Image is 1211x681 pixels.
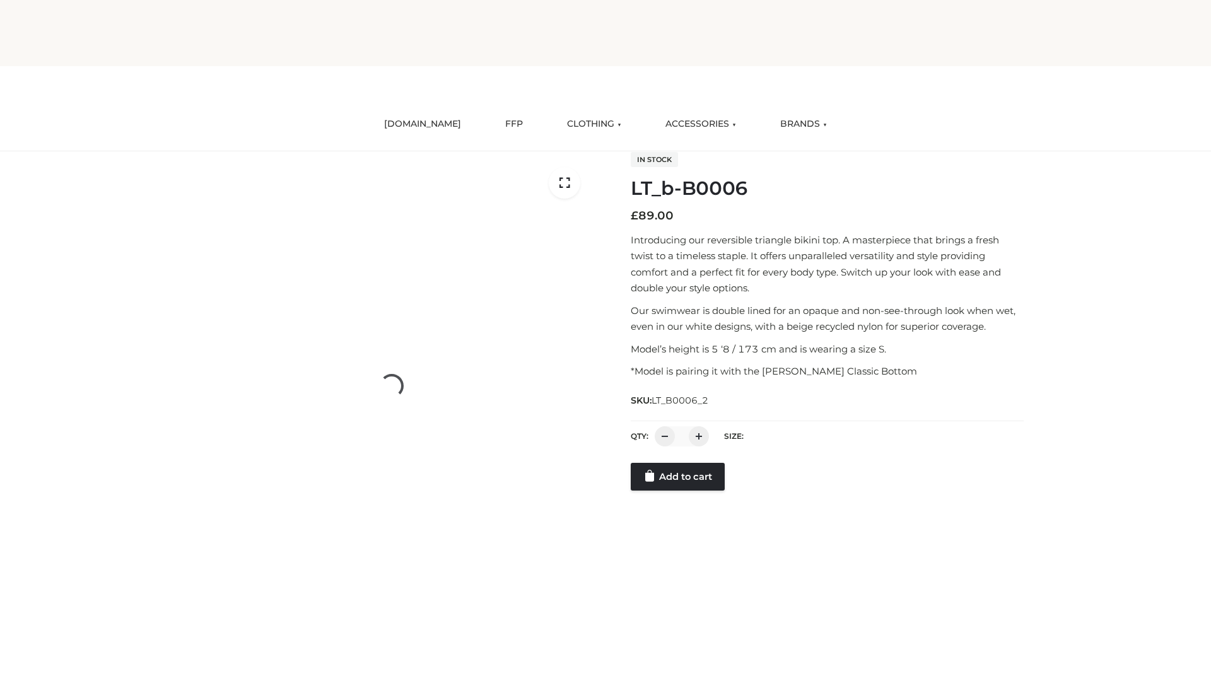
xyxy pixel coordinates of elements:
a: Add to cart [631,463,725,491]
a: [DOMAIN_NAME] [375,110,471,138]
h1: LT_b-B0006 [631,177,1024,200]
p: Introducing our reversible triangle bikini top. A masterpiece that brings a fresh twist to a time... [631,232,1024,296]
a: FFP [496,110,532,138]
p: Our swimwear is double lined for an opaque and non-see-through look when wet, even in our white d... [631,303,1024,335]
p: Model’s height is 5 ‘8 / 173 cm and is wearing a size S. [631,341,1024,358]
p: *Model is pairing it with the [PERSON_NAME] Classic Bottom [631,363,1024,380]
a: BRANDS [771,110,836,138]
label: QTY: [631,431,648,441]
span: LT_B0006_2 [652,395,708,406]
a: ACCESSORIES [656,110,746,138]
bdi: 89.00 [631,209,674,223]
span: In stock [631,152,678,167]
a: CLOTHING [558,110,631,138]
span: SKU: [631,393,710,408]
span: £ [631,209,638,223]
label: Size: [724,431,744,441]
